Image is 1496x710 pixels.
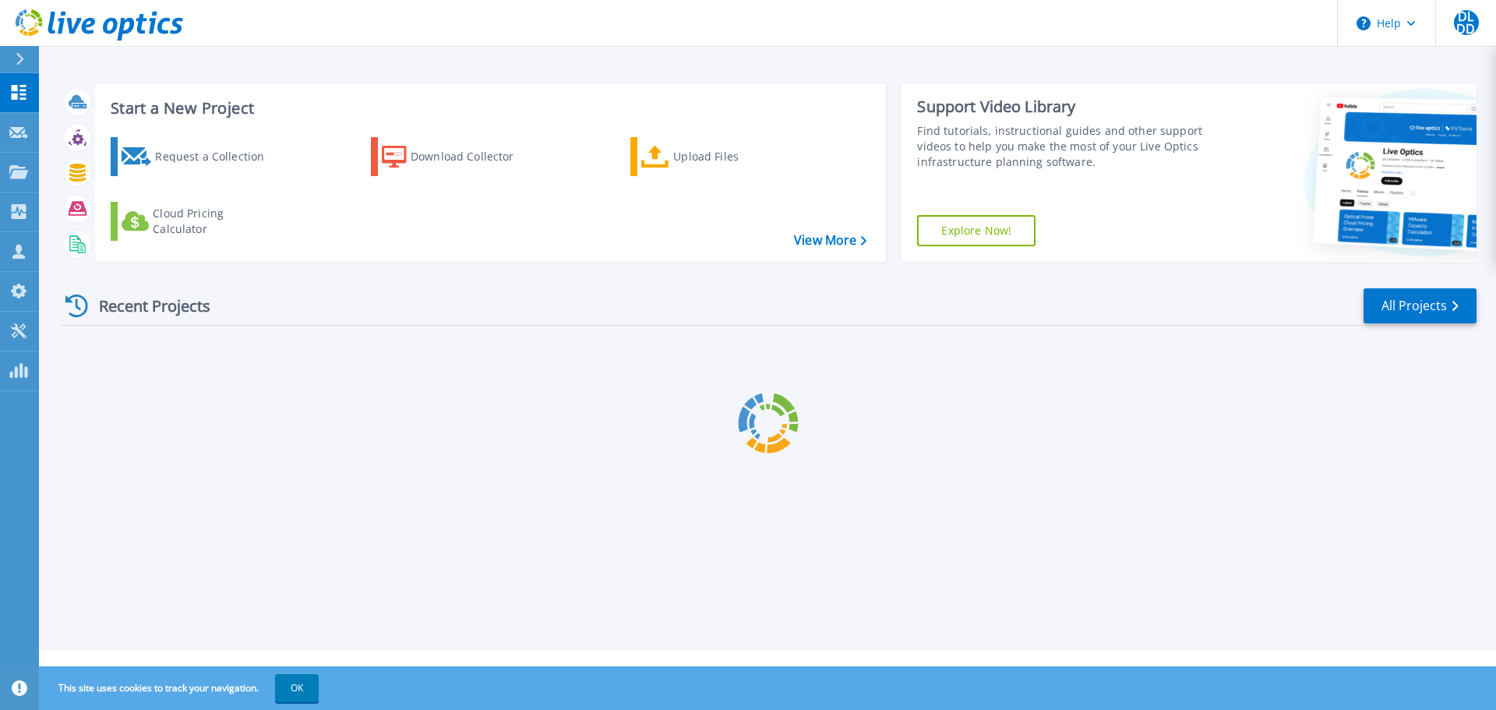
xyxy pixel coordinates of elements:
[411,141,535,172] div: Download Collector
[794,233,866,248] a: View More
[111,202,284,241] a: Cloud Pricing Calculator
[917,215,1036,246] a: Explore Now!
[275,674,319,702] button: OK
[111,137,284,176] a: Request a Collection
[111,100,866,117] h3: Start a New Project
[1364,288,1477,323] a: All Projects
[917,123,1210,170] div: Find tutorials, instructional guides and other support videos to help you make the most of your L...
[371,137,545,176] a: Download Collector
[153,206,277,237] div: Cloud Pricing Calculator
[43,674,319,702] span: This site uses cookies to track your navigation.
[1454,10,1479,35] span: DLDD
[155,141,280,172] div: Request a Collection
[673,141,798,172] div: Upload Files
[917,97,1210,117] div: Support Video Library
[630,137,804,176] a: Upload Files
[60,287,231,325] div: Recent Projects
